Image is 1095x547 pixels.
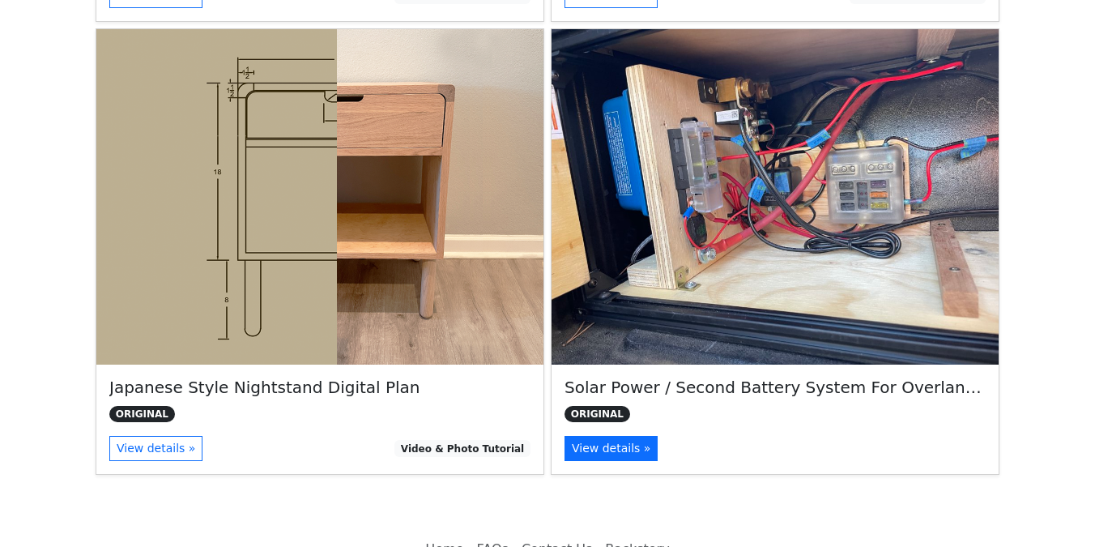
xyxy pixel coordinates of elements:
span: ORIGINAL [565,406,630,422]
a: View details » [565,436,658,461]
h5: Solar Power / Second Battery System For Overlanding Vehicle [565,378,986,397]
img: Solar Panel Curcit - Landscape [552,29,999,365]
a: View details » [109,436,202,461]
img: Japanese Style Nightstand Digital Plan - LandScape [96,29,543,365]
span: Video & Photo Tutorial [394,440,530,456]
h5: Japanese Style Nightstand Digital Plan [109,378,530,397]
span: ORIGINAL [109,406,175,422]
